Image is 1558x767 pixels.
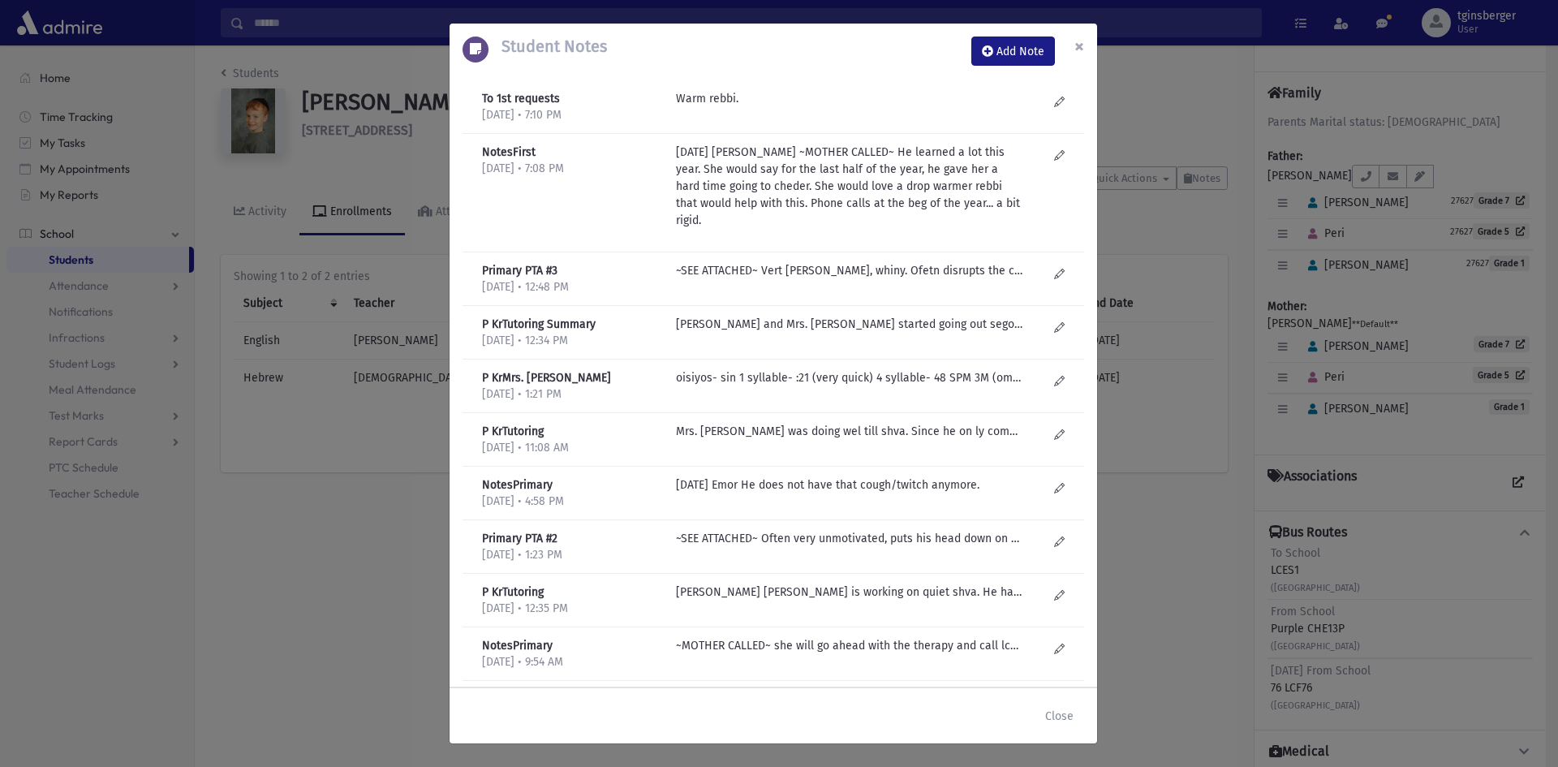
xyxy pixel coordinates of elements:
[482,547,660,563] p: [DATE] • 1:23 PM
[482,92,560,106] b: To 1st requests
[482,264,557,278] b: Primary PTA #3
[676,262,1023,279] p: ~SEE ATTACHED~ Vert [PERSON_NAME], whiny. Ofetn disrupts the class.
[482,601,660,617] p: [DATE] • 12:35 PM
[482,424,544,438] b: P KrTutoring
[482,333,660,349] p: [DATE] • 12:34 PM
[676,530,1023,547] p: ~SEE ATTACHED~ Often very unmotivated, puts his head down on his desk, not interested in pointing...
[676,316,1023,333] p: [PERSON_NAME] and Mrs. [PERSON_NAME] started going out segol time, he was lowered to x2 by cholom...
[482,532,557,545] b: Primary PTA #2
[482,107,660,123] p: [DATE] • 7:10 PM
[482,371,611,385] b: P KrMrs. [PERSON_NAME]
[676,637,1023,654] p: ~MOTHER CALLED~ she will go ahead with the therapy and call lcsc, she is aware that her sons fath...
[488,37,607,56] h5: Student Notes
[676,476,1023,493] p: [DATE] Emor He does not have that cough/twitch anymore.
[676,584,1023,601] p: [PERSON_NAME] [PERSON_NAME] is working on quiet shva. He has improved nicely in blends, continuin...
[1035,701,1084,730] button: Close
[482,440,660,456] p: [DATE] • 11:08 AM
[482,493,660,510] p: [DATE] • 4:58 PM
[482,386,660,403] p: [DATE] • 1:21 PM
[482,317,596,331] b: P KrTutoring Summary
[676,90,1023,107] p: Warm rebbi.
[482,145,536,159] b: NotesFirst
[482,639,553,653] b: NotesPrimary
[482,279,660,295] p: [DATE] • 12:48 PM
[1061,24,1097,69] button: Close
[971,37,1055,66] button: Add Note
[482,654,660,670] p: [DATE] • 9:54 AM
[676,423,1023,440] p: Mrs. [PERSON_NAME] was doing wel till shva. Since he on ly comes out x2, he needed more support d...
[676,144,1023,229] p: [DATE] [PERSON_NAME] ~MOTHER CALLED~ He learned a lot this year. She would say for the last half ...
[482,585,544,599] b: P KrTutoring
[1074,35,1084,58] span: ×
[482,478,553,492] b: NotesPrimary
[676,369,1023,386] p: oisiyos- sin 1 syllable- :21 (very quick) 4 syllable- 48 SPM 3M (omitted end blends) He can read ...
[482,161,660,177] p: [DATE] • 7:08 PM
